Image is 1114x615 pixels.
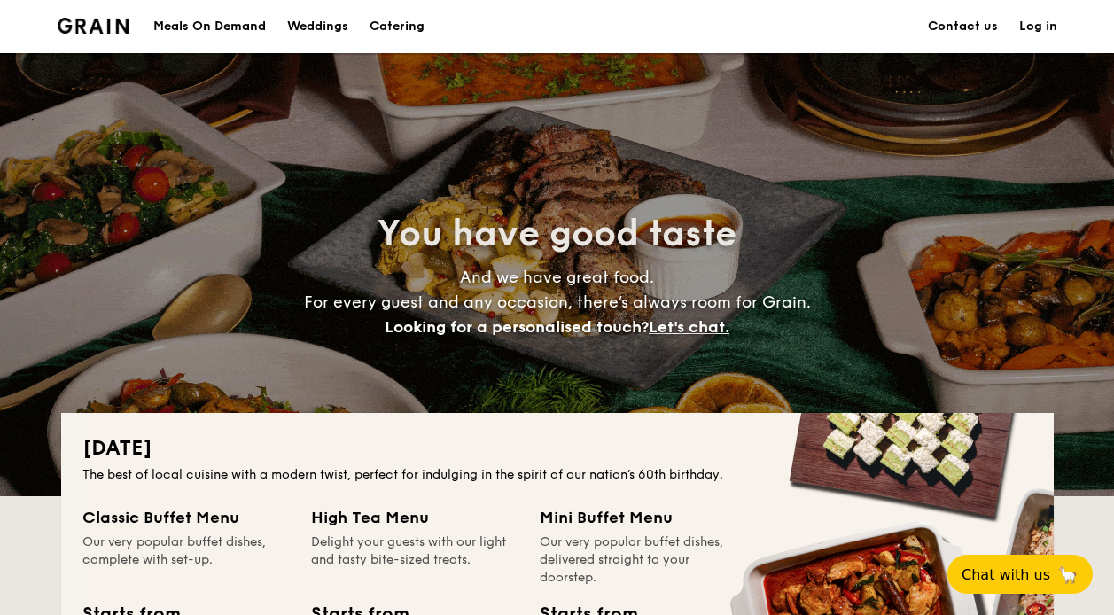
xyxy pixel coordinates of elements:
[58,18,129,34] a: Logotype
[962,566,1050,583] span: Chat with us
[58,18,129,34] img: Grain
[82,533,290,587] div: Our very popular buffet dishes, complete with set-up.
[82,434,1032,463] h2: [DATE]
[311,533,518,587] div: Delight your guests with our light and tasty bite-sized treats.
[385,317,649,337] span: Looking for a personalised touch?
[82,505,290,530] div: Classic Buffet Menu
[311,505,518,530] div: High Tea Menu
[304,268,811,337] span: And we have great food. For every guest and any occasion, there’s always room for Grain.
[540,505,747,530] div: Mini Buffet Menu
[947,555,1093,594] button: Chat with us🦙
[378,213,736,255] span: You have good taste
[82,466,1032,484] div: The best of local cuisine with a modern twist, perfect for indulging in the spirit of our nation’...
[1057,564,1079,585] span: 🦙
[649,317,729,337] span: Let's chat.
[540,533,747,587] div: Our very popular buffet dishes, delivered straight to your doorstep.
